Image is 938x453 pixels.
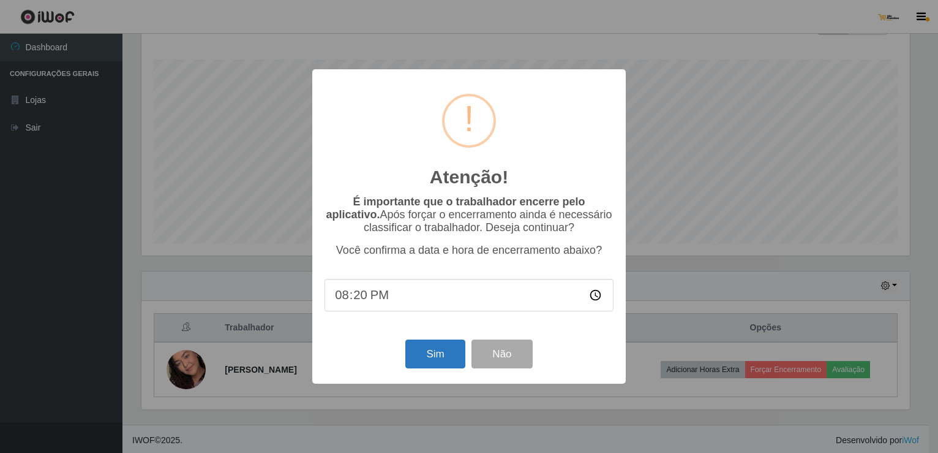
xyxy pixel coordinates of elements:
button: Não [471,340,532,368]
p: Você confirma a data e hora de encerramento abaixo? [325,244,613,257]
h2: Atenção! [430,166,508,188]
b: É importante que o trabalhador encerre pelo aplicativo. [326,196,585,221]
button: Sim [405,340,465,368]
p: Após forçar o encerramento ainda é necessário classificar o trabalhador. Deseja continuar? [325,196,613,234]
